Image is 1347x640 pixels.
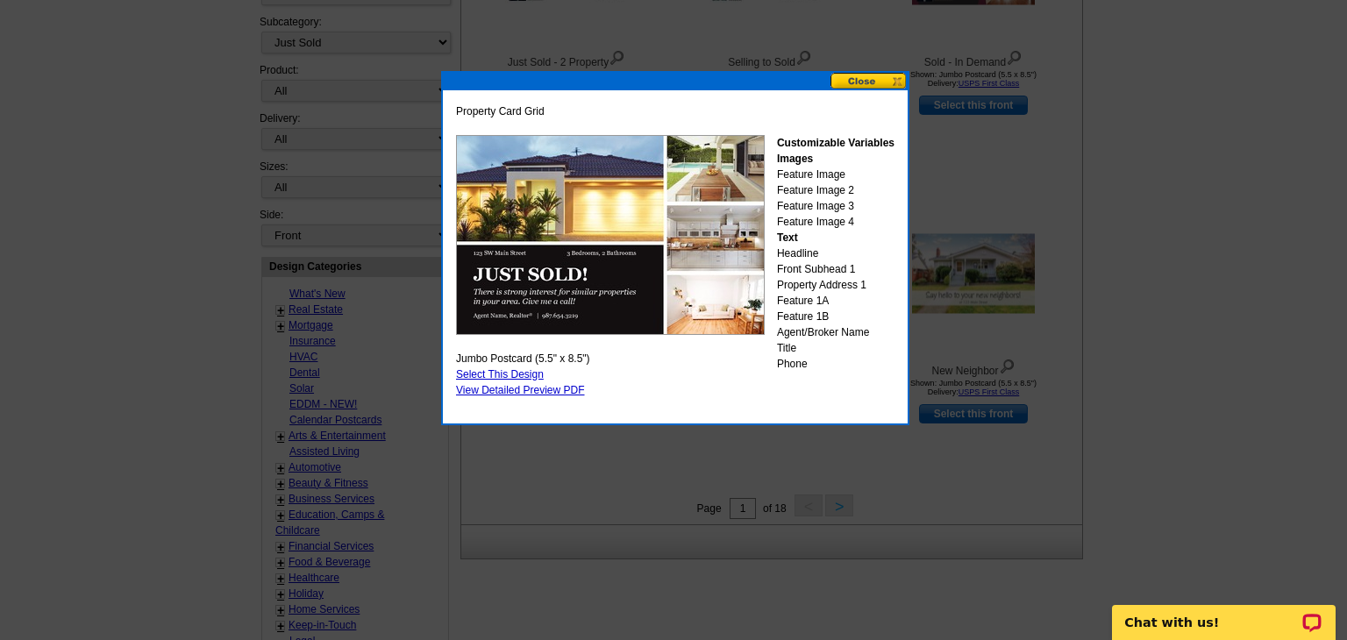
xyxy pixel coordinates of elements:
[456,135,765,335] img: REPJF_PropertyCardGrid_ALL.jpg
[456,368,544,380] a: Select This Design
[1101,585,1347,640] iframe: LiveChat chat widget
[456,351,590,366] span: Jumbo Postcard (5.5" x 8.5")
[456,384,585,396] a: View Detailed Preview PDF
[777,153,813,165] strong: Images
[777,135,894,372] div: Feature Image Feature Image 2 Feature Image 3 Feature Image 4 Headline Front Subhead 1 Property A...
[456,103,545,119] span: Property Card Grid
[777,231,798,244] strong: Text
[777,137,894,149] strong: Customizable Variables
